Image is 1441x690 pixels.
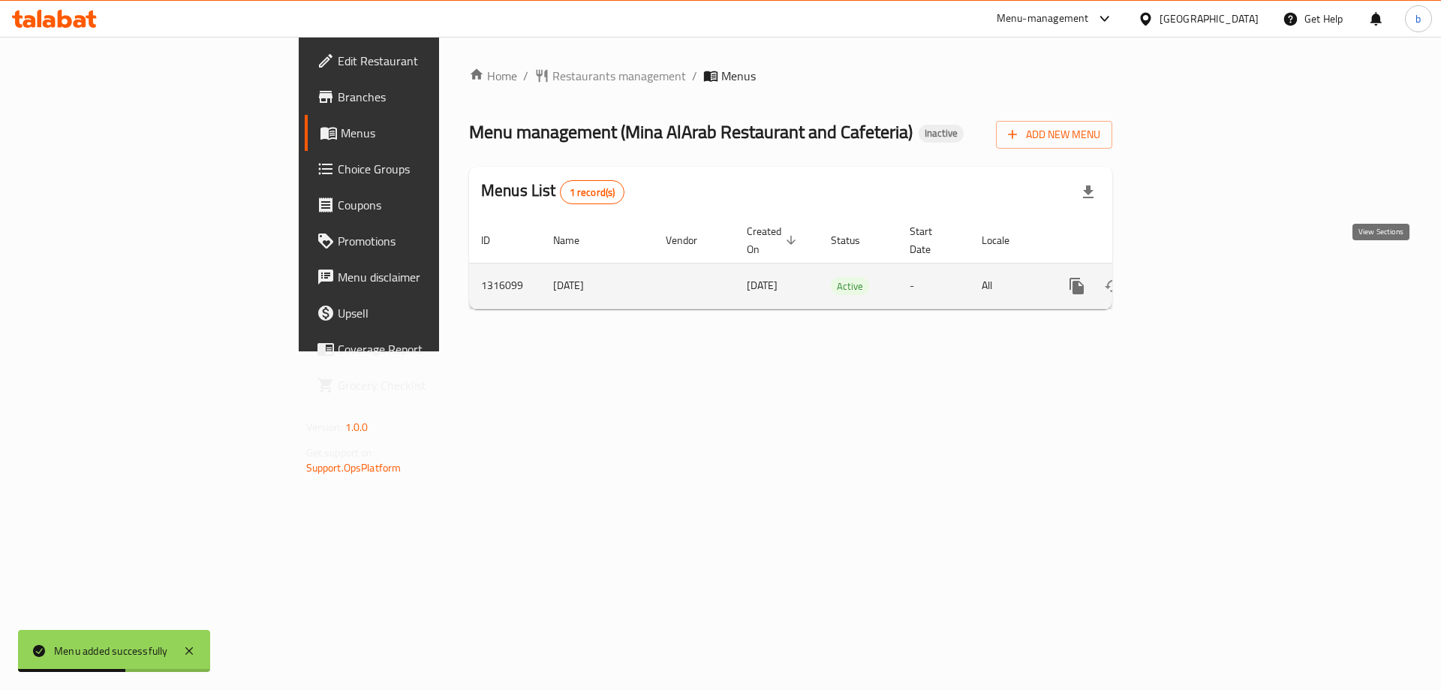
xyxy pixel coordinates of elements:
span: Promotions [338,232,528,250]
span: Choice Groups [338,160,528,178]
span: Branches [338,88,528,106]
span: Locale [982,231,1029,249]
div: Menu added successfully [54,643,168,659]
a: Branches [305,79,540,115]
a: Support.OpsPlatform [306,458,402,478]
span: Grocery Checklist [338,376,528,394]
a: Choice Groups [305,151,540,187]
div: Total records count [560,180,625,204]
a: Coverage Report [305,331,540,367]
button: Add New Menu [996,121,1112,149]
div: Active [831,277,869,295]
a: Edit Restaurant [305,43,540,79]
div: [GEOGRAPHIC_DATA] [1160,11,1259,27]
div: Export file [1070,174,1106,210]
span: Vendor [666,231,717,249]
button: more [1059,268,1095,304]
td: [DATE] [541,263,654,309]
th: Actions [1047,218,1215,264]
td: All [970,263,1047,309]
span: Name [553,231,599,249]
span: Upsell [338,304,528,322]
span: Created On [747,222,801,258]
span: Edit Restaurant [338,52,528,70]
span: Menu disclaimer [338,268,528,286]
table: enhanced table [469,218,1215,309]
span: Active [831,278,869,295]
span: b [1415,11,1421,27]
span: Coupons [338,196,528,214]
button: Change Status [1095,268,1131,304]
a: Upsell [305,295,540,331]
div: Menu-management [997,10,1089,28]
span: [DATE] [747,276,778,295]
div: Inactive [919,125,964,143]
a: Promotions [305,223,540,259]
a: Grocery Checklist [305,367,540,403]
nav: breadcrumb [469,67,1112,85]
span: Restaurants management [552,67,686,85]
span: 1 record(s) [561,185,624,200]
td: - [898,263,970,309]
span: Version: [306,417,343,437]
span: ID [481,231,510,249]
a: Menus [305,115,540,151]
li: / [692,67,697,85]
span: Menus [341,124,528,142]
span: Menus [721,67,756,85]
h2: Menus List [481,179,624,204]
a: Menu disclaimer [305,259,540,295]
span: 1.0.0 [345,417,369,437]
a: Coupons [305,187,540,223]
span: Status [831,231,880,249]
span: Coverage Report [338,340,528,358]
a: Restaurants management [534,67,686,85]
span: Inactive [919,127,964,140]
span: Add New Menu [1008,125,1100,144]
span: Start Date [910,222,952,258]
span: Get support on: [306,443,375,463]
span: Menu management ( Mina AlArab Restaurant and Cafeteria ) [469,115,913,149]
